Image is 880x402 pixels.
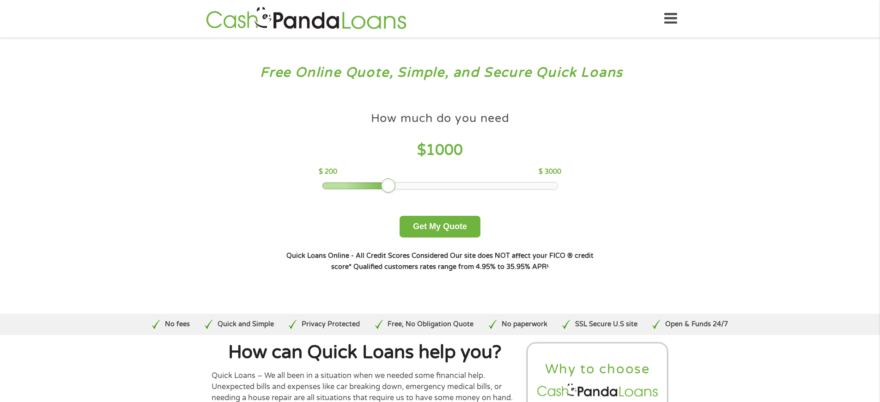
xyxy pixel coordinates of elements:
[27,64,854,81] h3: Free Online Quote, Simple, and Secure Quick Loans
[165,319,190,329] p: No fees
[388,319,473,329] p: Free, No Obligation Quote
[665,319,728,329] p: Open & Funds 24/7
[371,111,510,126] h4: How much do you need
[203,6,409,32] img: GetLoanNow Logo
[302,319,360,329] p: Privacy Protected
[331,252,594,271] strong: Our site does NOT affect your FICO ® credit score*
[539,167,561,177] p: $ 3000
[426,141,463,159] span: 1000
[212,343,518,362] h1: How can Quick Loans help you?
[353,263,549,271] strong: Qualified customers rates range from 4.95% to 35.95% APR¹
[400,216,480,238] button: Get My Quote
[575,319,637,329] p: SSL Secure U.S site
[319,141,561,160] h4: $
[535,361,660,378] h2: Why to choose
[502,319,547,329] p: No paperwork
[319,167,337,177] p: $ 200
[218,319,274,329] p: Quick and Simple
[286,252,448,260] strong: Quick Loans Online - All Credit Scores Considered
